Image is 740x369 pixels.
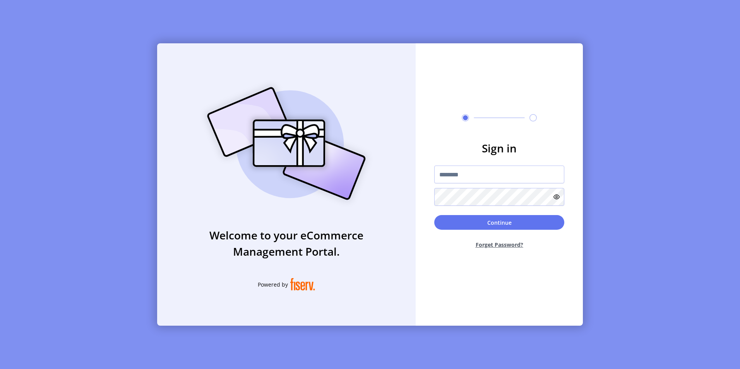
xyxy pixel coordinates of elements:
[434,234,564,255] button: Forget Password?
[195,79,377,208] img: card_Illustration.svg
[258,280,288,289] span: Powered by
[157,227,416,260] h3: Welcome to your eCommerce Management Portal.
[434,140,564,156] h3: Sign in
[434,215,564,230] button: Continue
